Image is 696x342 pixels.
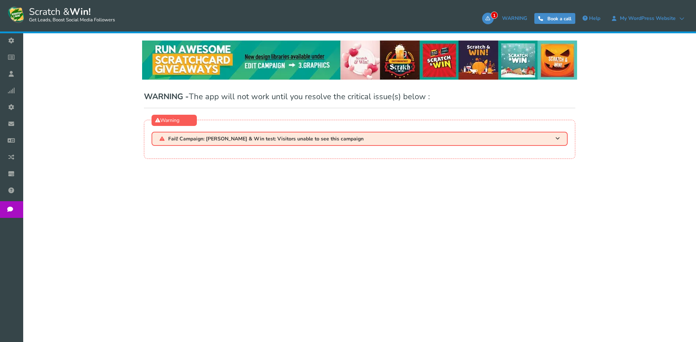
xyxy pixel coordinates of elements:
[168,136,364,142] span: Fail! Campaign: [PERSON_NAME] & Win test: Visitors unable to see this campaign
[7,5,25,24] img: Scratch and Win
[589,15,600,22] span: Help
[502,15,527,22] span: WARNING
[616,16,679,21] span: My WordPress Website
[29,17,115,23] small: Get Leads, Boost Social Media Followers
[70,5,91,18] strong: Win!
[547,16,571,22] span: Book a call
[152,115,197,126] div: Warning
[25,5,115,24] span: Scratch &
[144,91,189,102] span: WARNING -
[534,13,575,24] a: Book a call
[144,93,575,108] h1: The app will not work until you resolve the critical issue(s) below :
[7,5,115,24] a: Scratch &Win! Get Leads, Boost Social Media Followers
[491,12,498,19] span: 1
[142,41,577,80] img: festival-poster-2020.webp
[482,13,531,24] a: 1WARNING
[579,13,604,24] a: Help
